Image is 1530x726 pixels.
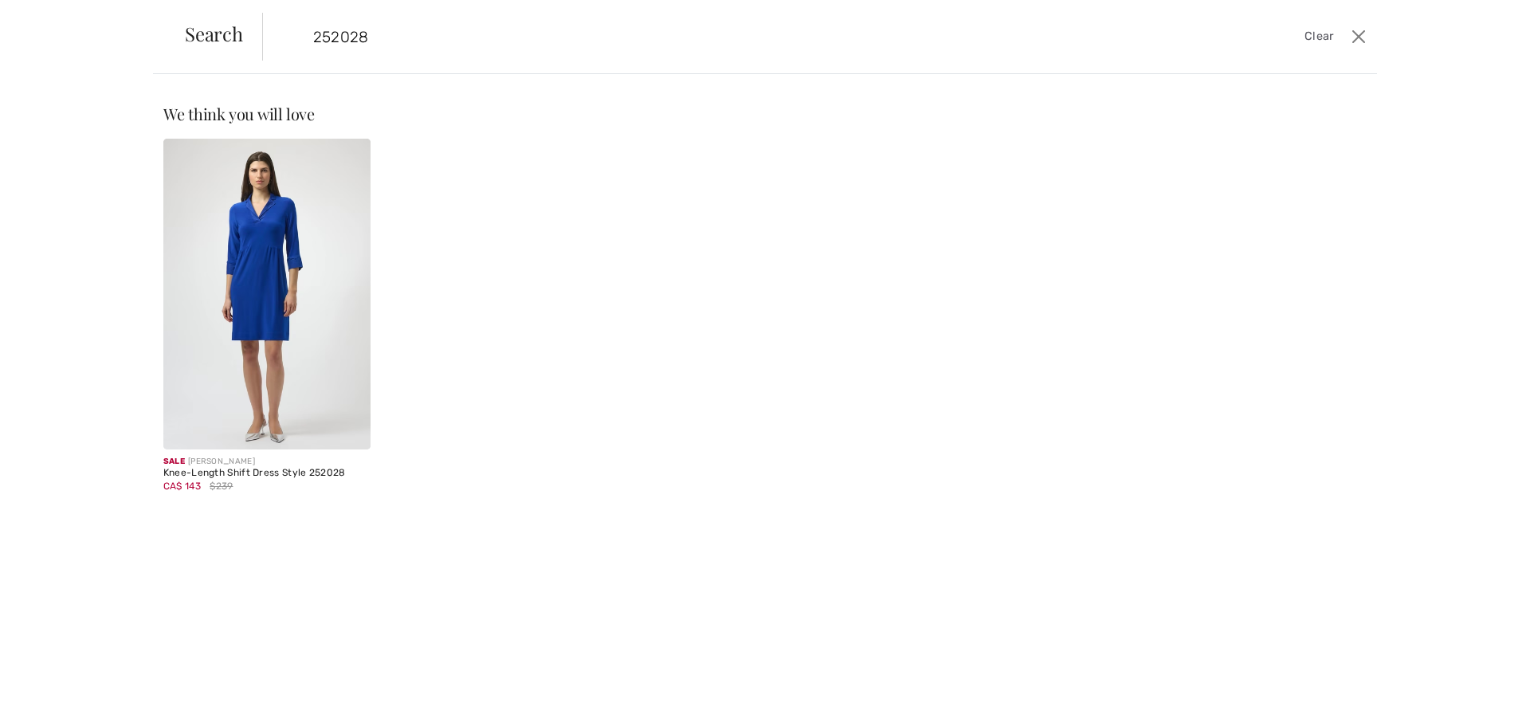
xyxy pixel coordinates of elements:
[1347,24,1371,49] button: Close
[210,479,233,493] span: $239
[163,481,201,492] span: CA$ 143
[163,468,371,479] div: Knee-Length Shift Dress Style 252028
[163,457,185,466] span: Sale
[33,11,76,26] span: 1 new
[1304,28,1334,45] span: Clear
[163,139,371,449] img: Knee-Length Shift Dress Style 252028. Black
[163,456,371,468] div: [PERSON_NAME]
[301,13,1085,61] input: TYPE TO SEARCH
[163,103,315,124] span: We think you will love
[185,24,243,43] span: Search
